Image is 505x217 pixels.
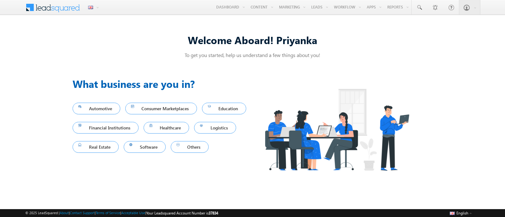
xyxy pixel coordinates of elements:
span: Financial Institutions [78,123,133,132]
a: Acceptable Use [121,211,145,215]
button: English [448,209,473,217]
span: Automotive [78,104,115,113]
span: Healthcare [149,123,184,132]
span: Software [129,143,160,151]
a: Terms of Service [96,211,120,215]
span: Consumer Marketplaces [131,104,192,113]
div: Welcome Aboard! Priyanka [73,33,432,47]
a: Contact Support [70,211,95,215]
h3: What business are you in? [73,76,252,91]
span: Your Leadsquared Account Number is [146,211,218,215]
span: Logistics [200,123,230,132]
span: Education [208,104,241,113]
span: © 2025 LeadSquared | | | | | [25,210,218,216]
span: English [456,211,468,215]
span: Others [176,143,203,151]
span: Real Estate [78,143,113,151]
a: About [60,211,69,215]
img: Industry.png [252,76,421,183]
p: To get you started, help us understand a few things about you! [73,52,432,58]
span: 37834 [209,211,218,215]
